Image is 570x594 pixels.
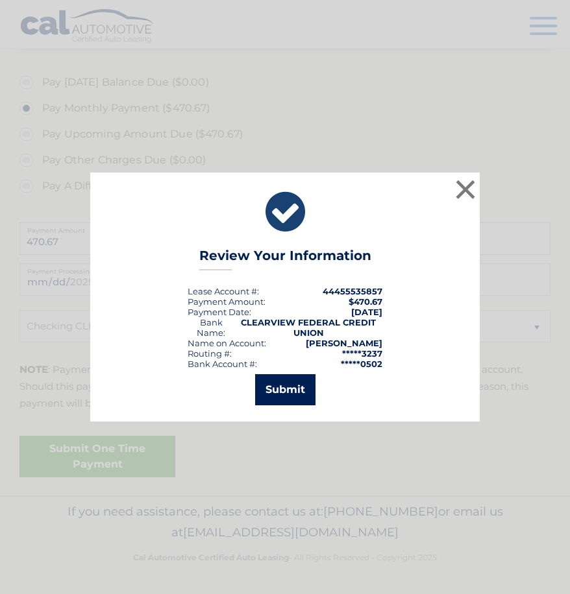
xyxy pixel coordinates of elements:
span: Payment Date [188,307,249,317]
strong: 44455535857 [323,286,382,296]
button: × [452,176,478,202]
div: Payment Amount: [188,296,266,307]
h3: Review Your Information [199,248,371,270]
div: Bank Account #: [188,359,257,369]
div: Name on Account: [188,338,266,348]
button: Submit [255,374,316,405]
span: $470.67 [349,296,382,307]
strong: [PERSON_NAME] [306,338,382,348]
div: : [188,307,251,317]
div: Lease Account #: [188,286,259,296]
div: Bank Name: [188,317,234,338]
div: Routing #: [188,348,232,359]
span: [DATE] [351,307,382,317]
strong: CLEARVIEW FEDERAL CREDIT UNION [241,317,376,338]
